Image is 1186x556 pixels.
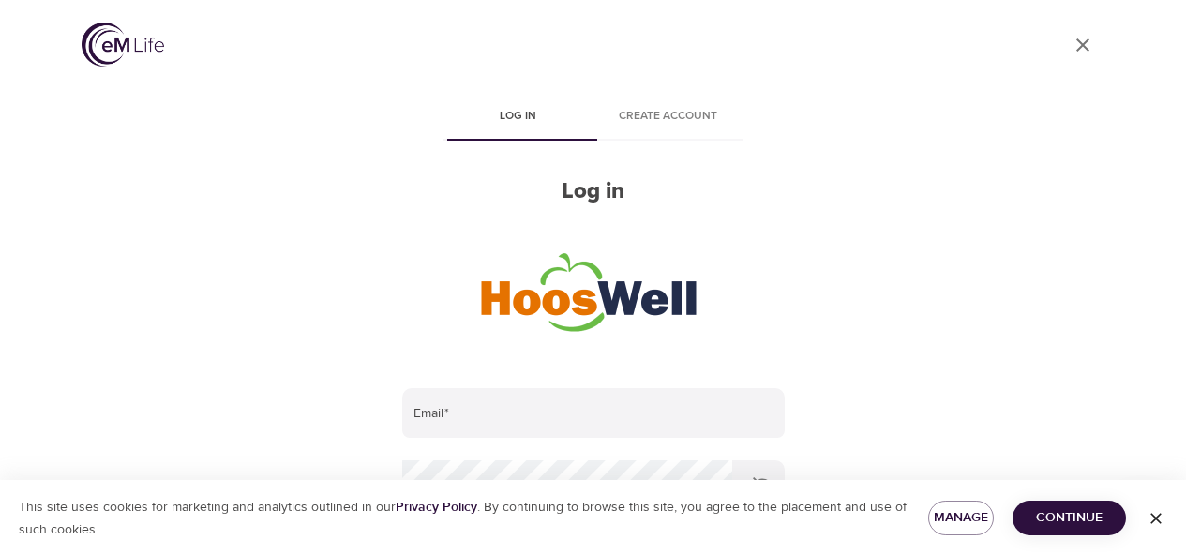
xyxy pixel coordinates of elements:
a: Privacy Policy [396,499,477,516]
div: disabled tabs example [402,96,785,141]
span: Log in [455,107,582,127]
h2: Log in [402,178,785,205]
img: logo [82,23,164,67]
span: Create account [605,107,732,127]
button: Manage [928,501,994,535]
a: close [1060,23,1105,68]
button: Continue [1013,501,1126,535]
img: HoosWell-Logo-2.19%20500X200%20px.png [476,243,711,337]
span: Continue [1028,506,1111,530]
span: Manage [943,506,979,530]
